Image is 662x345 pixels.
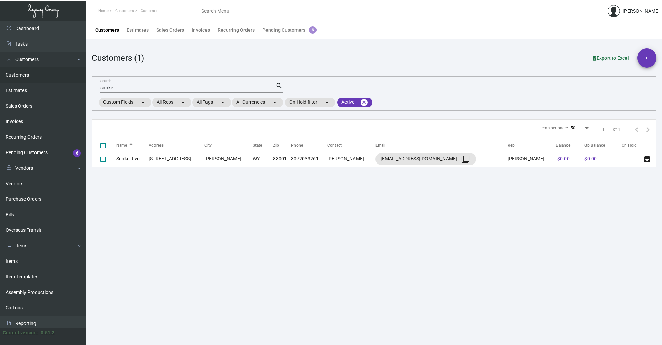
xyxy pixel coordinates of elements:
span: archive [643,155,651,164]
div: Balance [556,142,583,148]
div: Address [149,142,164,148]
td: 3072033261 [291,151,327,167]
div: 0.51.2 [41,329,54,336]
td: 83001 [273,151,291,167]
div: Zip [273,142,279,148]
div: Balance [556,142,570,148]
th: On Hold [622,139,642,151]
span: Customers [115,9,134,13]
mat-select: Items per page: [571,126,590,131]
div: Sales Orders [156,27,184,34]
span: Export to Excel [593,55,629,61]
div: [PERSON_NAME] [623,8,660,15]
div: Rep [508,142,515,148]
mat-chip: Custom Fields [99,98,151,107]
th: Email [375,139,508,151]
span: + [645,48,648,68]
div: Phone [291,142,327,148]
button: Export to Excel [587,52,634,64]
mat-icon: arrow_drop_down [179,98,187,107]
div: Recurring Orders [218,27,255,34]
div: City [204,142,253,148]
div: Current version: [3,329,38,336]
td: [PERSON_NAME] [327,151,375,167]
span: $0.00 [557,156,570,161]
span: Customer [141,9,158,13]
mat-icon: arrow_drop_down [271,98,279,107]
button: Next page [642,124,653,135]
mat-icon: arrow_drop_down [219,98,227,107]
button: archive [642,154,653,165]
div: State [253,142,273,148]
mat-icon: filter_none [461,155,470,164]
td: [PERSON_NAME] [508,151,556,167]
span: 50 [571,126,575,130]
button: Previous page [631,124,642,135]
div: Name [116,142,149,148]
td: [PERSON_NAME] [204,151,253,167]
button: + [637,48,656,68]
div: Customers [95,27,119,34]
div: Items per page: [539,125,568,131]
mat-chip: Active [337,98,372,107]
mat-icon: cancel [360,98,368,107]
div: Estimates [127,27,149,34]
span: Home [98,9,109,13]
div: Rep [508,142,556,148]
div: [EMAIL_ADDRESS][DOMAIN_NAME] [381,154,471,165]
div: Pending Customers [262,27,317,34]
div: Address [149,142,204,148]
div: Invoices [192,27,210,34]
img: admin@bootstrapmaster.com [608,5,620,17]
mat-chip: On Hold filter [285,98,335,107]
div: Name [116,142,127,148]
mat-icon: search [275,82,283,90]
div: Contact [327,142,342,148]
td: WY [253,151,273,167]
div: Qb Balance [584,142,605,148]
div: City [204,142,212,148]
mat-chip: All Reps [152,98,191,107]
td: [STREET_ADDRESS] [149,151,204,167]
td: Snake River [116,151,149,167]
td: $0.00 [583,151,622,167]
mat-icon: arrow_drop_down [139,98,147,107]
div: 1 – 1 of 1 [602,126,620,132]
div: State [253,142,262,148]
div: Zip [273,142,291,148]
div: Qb Balance [584,142,621,148]
div: Phone [291,142,303,148]
div: Contact [327,142,375,148]
div: Customers (1) [92,52,144,64]
mat-icon: arrow_drop_down [323,98,331,107]
mat-chip: All Tags [192,98,231,107]
mat-chip: All Currencies [232,98,283,107]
